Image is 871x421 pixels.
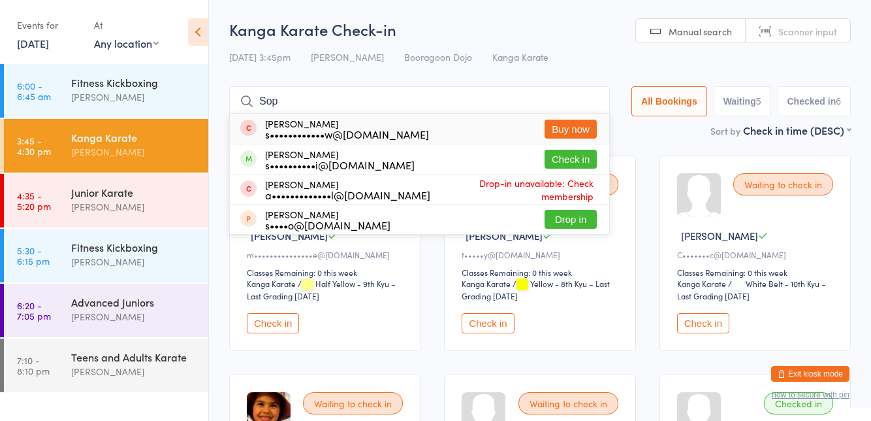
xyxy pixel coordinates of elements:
[17,190,51,211] time: 4:35 - 5:20 pm
[778,25,837,38] span: Scanner input
[71,295,197,309] div: Advanced Juniors
[17,300,51,321] time: 6:20 - 7:05 pm
[772,390,849,399] button: how to secure with pin
[545,210,597,229] button: Drop in
[4,119,208,173] a: 3:45 -4:30 pmKanga Karate[PERSON_NAME]
[764,392,833,414] div: Checked in
[17,14,81,36] div: Events for
[631,86,707,116] button: All Bookings
[743,123,851,137] div: Check in time (DESC)
[545,150,597,169] button: Check in
[17,355,50,376] time: 7:10 - 8:10 pm
[265,190,430,200] div: a•••••••••••••l@[DOMAIN_NAME]
[756,96,761,107] div: 5
[71,199,197,214] div: [PERSON_NAME]
[94,14,159,36] div: At
[710,124,740,137] label: Sort by
[404,50,472,63] span: Booragoon Dojo
[677,313,729,333] button: Check in
[265,129,429,139] div: s••••••••••••w@[DOMAIN_NAME]
[17,135,51,156] time: 3:45 - 4:30 pm
[265,209,390,230] div: [PERSON_NAME]
[677,278,726,289] div: Kanga Karate
[669,25,732,38] span: Manual search
[677,249,837,260] div: C•••••••c@[DOMAIN_NAME]
[778,86,851,116] button: Checked in6
[462,313,514,333] button: Check in
[265,118,429,139] div: [PERSON_NAME]
[4,284,208,337] a: 6:20 -7:05 pmAdvanced Juniors[PERSON_NAME]
[229,86,610,116] input: Search
[71,75,197,90] div: Fitness Kickboxing
[247,313,299,333] button: Check in
[733,173,833,195] div: Waiting to check in
[714,86,771,116] button: Waiting5
[466,229,543,243] span: [PERSON_NAME]
[4,339,208,392] a: 7:10 -8:10 pmTeens and Adults Karate[PERSON_NAME]
[17,80,51,101] time: 6:00 - 6:45 am
[229,50,291,63] span: [DATE] 3:45pm
[71,90,197,105] div: [PERSON_NAME]
[247,249,407,260] div: m•••••••••••••••e@[DOMAIN_NAME]
[17,245,50,266] time: 5:30 - 6:15 pm
[94,36,159,50] div: Any location
[518,392,618,414] div: Waiting to check in
[430,173,597,206] span: Drop-in unavailable: Check membership
[265,149,415,170] div: [PERSON_NAME]
[462,249,622,260] div: t•••••y@[DOMAIN_NAME]
[677,267,837,278] div: Classes Remaining: 0 this week
[681,229,758,243] span: [PERSON_NAME]
[545,120,597,139] button: Buy now
[462,267,622,278] div: Classes Remaining: 0 this week
[71,364,197,379] div: [PERSON_NAME]
[265,179,430,200] div: [PERSON_NAME]
[71,350,197,364] div: Teens and Adults Karate
[71,185,197,199] div: Junior Karate
[677,278,826,301] span: / White Belt - 10th Kyu – Last Grading [DATE]
[251,229,328,243] span: [PERSON_NAME]
[462,278,511,289] div: Kanga Karate
[247,278,396,301] span: / Half Yellow - 9th Kyu – Last Grading [DATE]
[4,64,208,118] a: 6:00 -6:45 amFitness Kickboxing[PERSON_NAME]
[229,18,851,40] h2: Kanga Karate Check-in
[771,366,849,382] button: Exit kiosk mode
[836,96,841,107] div: 6
[462,278,610,301] span: / Yellow - 8th Kyu – Last Grading [DATE]
[71,240,197,254] div: Fitness Kickboxing
[247,278,296,289] div: Kanga Karate
[17,36,49,50] a: [DATE]
[71,309,197,324] div: [PERSON_NAME]
[303,392,403,414] div: Waiting to check in
[4,229,208,282] a: 5:30 -6:15 pmFitness Kickboxing[PERSON_NAME]
[71,130,197,144] div: Kanga Karate
[71,254,197,269] div: [PERSON_NAME]
[265,160,415,170] div: s••••••••••i@[DOMAIN_NAME]
[265,220,390,230] div: s••••o@[DOMAIN_NAME]
[71,144,197,160] div: [PERSON_NAME]
[492,50,548,63] span: Kanga Karate
[4,174,208,227] a: 4:35 -5:20 pmJunior Karate[PERSON_NAME]
[311,50,384,63] span: [PERSON_NAME]
[247,267,407,278] div: Classes Remaining: 0 this week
